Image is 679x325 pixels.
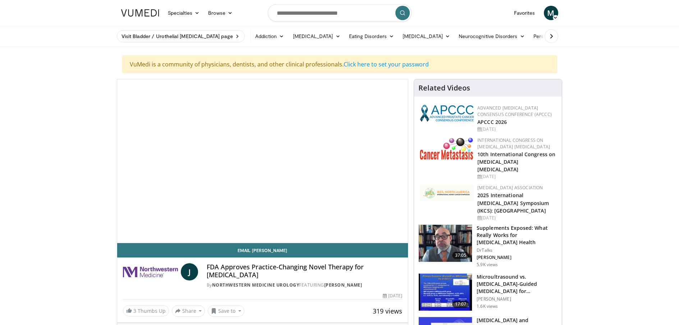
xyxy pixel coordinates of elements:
[477,255,558,260] p: [PERSON_NAME]
[477,151,555,173] a: 10th International Congress on [MEDICAL_DATA] [MEDICAL_DATA]
[510,6,540,20] a: Favorites
[123,305,169,316] a: 3 Thumbs Up
[117,30,245,42] a: Visit Bladder / Urothelial [MEDICAL_DATA] page
[477,262,498,268] p: 5.9K views
[345,29,398,43] a: Eating Disorders
[477,173,556,180] div: [DATE]
[122,55,557,73] div: VuMedi is a community of physicians, dentists, and other clinical professionals.
[117,79,408,243] video-js: Video Player
[181,263,198,280] a: J
[544,6,558,20] a: M
[373,307,402,315] span: 319 views
[477,185,543,191] a: [MEDICAL_DATA] Association
[452,301,469,308] span: 17:07
[477,224,558,246] h3: Supplements Exposed: What Really Works for [MEDICAL_DATA] Health
[477,273,558,295] h3: Microultrasound vs. [MEDICAL_DATA]-Guided [MEDICAL_DATA] for [MEDICAL_DATA] Diagnosis …
[418,224,558,268] a: 37:05 Supplements Exposed: What Really Works for [MEDICAL_DATA] Health DrTalks [PERSON_NAME] 5.9K...
[324,282,362,288] a: [PERSON_NAME]
[418,84,470,92] h4: Related Videos
[268,4,412,22] input: Search topics, interventions
[117,243,408,257] a: Email [PERSON_NAME]
[477,215,556,221] div: [DATE]
[477,303,498,309] p: 1.6K views
[383,293,402,299] div: [DATE]
[418,273,558,311] a: 17:07 Microultrasound vs. [MEDICAL_DATA]-Guided [MEDICAL_DATA] for [MEDICAL_DATA] Diagnosis … [PE...
[207,282,402,288] div: By FEATURING
[420,105,474,122] img: 92ba7c40-df22-45a2-8e3f-1ca017a3d5ba.png.150x105_q85_autocrop_double_scale_upscale_version-0.2.png
[289,29,345,43] a: [MEDICAL_DATA]
[477,137,550,150] a: International Congress on [MEDICAL_DATA] [MEDICAL_DATA]
[172,305,205,317] button: Share
[344,60,429,68] a: Click here to set your password
[164,6,204,20] a: Specialties
[454,29,529,43] a: Neurocognitive Disorders
[420,137,474,160] img: 6ff8bc22-9509-4454-a4f8-ac79dd3b8976.png.150x105_q85_autocrop_double_scale_upscale_version-0.2.png
[477,126,556,133] div: [DATE]
[477,105,552,117] a: Advanced [MEDICAL_DATA] Consensus Conference (APCCC)
[477,192,549,214] a: 2025 International [MEDICAL_DATA] Symposium (IKCS): [GEOGRAPHIC_DATA]
[477,119,507,125] a: APCCC 2026
[477,296,558,302] p: [PERSON_NAME]
[398,29,454,43] a: [MEDICAL_DATA]
[251,29,289,43] a: Addiction
[212,282,299,288] a: Northwestern Medicine Urology
[477,247,558,253] p: DrTalks
[419,274,472,311] img: d0371492-b5bc-4101-bdcb-0105177cfd27.150x105_q85_crop-smart_upscale.jpg
[420,185,474,201] img: fca7e709-d275-4aeb-92d8-8ddafe93f2a6.png.150x105_q85_autocrop_double_scale_upscale_version-0.2.png
[452,252,469,259] span: 37:05
[123,263,178,280] img: Northwestern Medicine Urology
[529,29,620,43] a: Personality & Behavior Disorders
[133,307,136,314] span: 3
[204,6,237,20] a: Browse
[419,225,472,262] img: 649d3fc0-5ee3-4147-b1a3-955a692e9799.150x105_q85_crop-smart_upscale.jpg
[207,263,402,279] h4: FDA Approves Practice-Changing Novel Therapy for [MEDICAL_DATA]
[208,305,244,317] button: Save to
[121,9,159,17] img: VuMedi Logo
